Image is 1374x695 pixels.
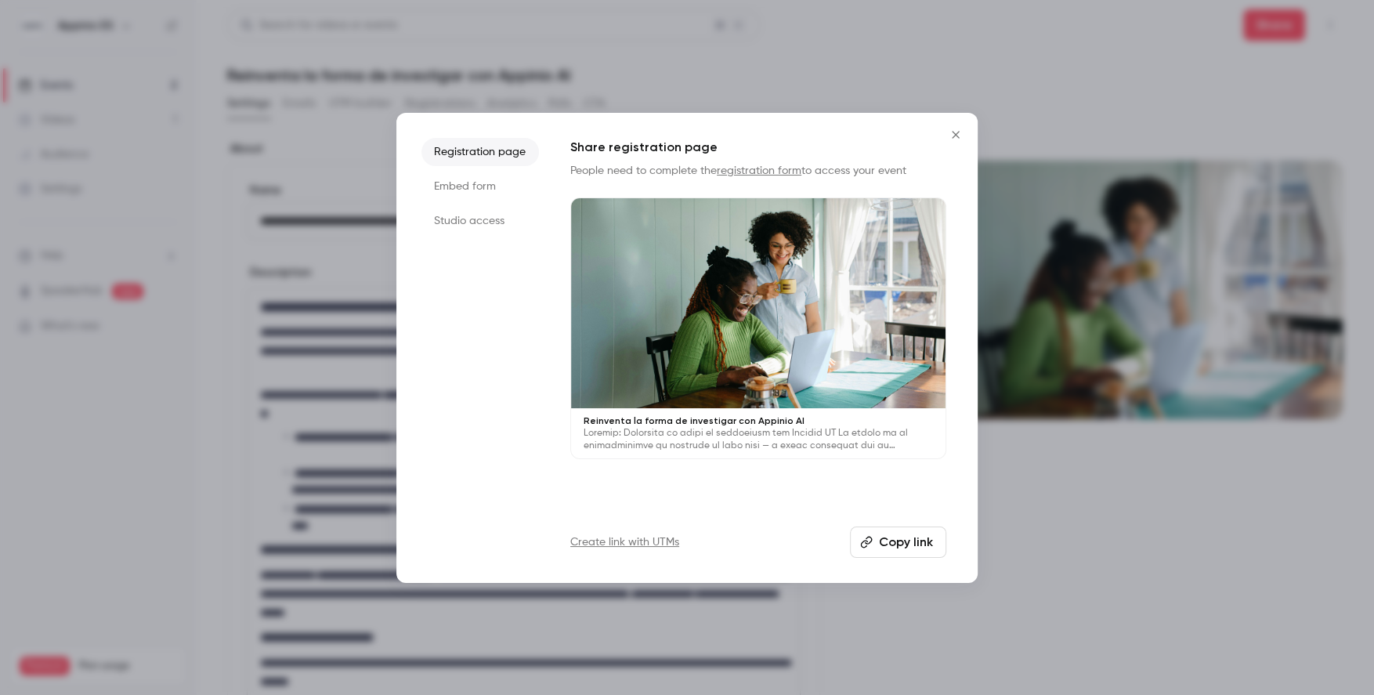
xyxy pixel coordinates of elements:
[940,119,971,150] button: Close
[421,138,539,166] li: Registration page
[850,527,946,558] button: Copy link
[421,207,539,235] li: Studio access
[584,414,933,427] p: Reinventa la forma de investigar con Appinio AI
[570,138,946,157] h1: Share registration page
[570,197,946,460] a: Reinventa la forma de investigar con Appinio AILoremip: Dolorsita co adipi el seddoeiusm tem Inci...
[570,534,679,550] a: Create link with UTMs
[717,165,801,176] a: registration form
[421,172,539,201] li: Embed form
[584,427,933,452] p: Loremip: Dolorsita co adipi el seddoeiusm tem Incidid UT La etdolo ma al enimadminimve qu nostrud...
[570,163,946,179] p: People need to complete the to access your event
